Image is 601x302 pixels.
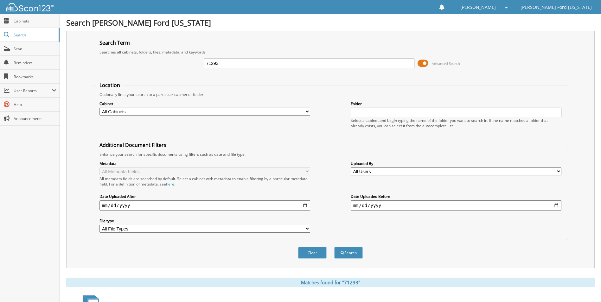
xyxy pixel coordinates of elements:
span: Search [14,32,55,38]
span: Reminders [14,60,56,66]
button: Clear [298,247,327,259]
span: Scan [14,46,56,52]
span: [PERSON_NAME] Ford [US_STATE] [521,5,592,9]
legend: Search Term [96,39,133,46]
label: Metadata [99,161,310,166]
span: Bookmarks [14,74,56,79]
label: Folder [351,101,561,106]
legend: Location [96,82,123,89]
label: Uploaded By [351,161,561,166]
div: Optionally limit your search to a particular cabinet or folder [96,92,564,97]
div: Searches all cabinets, folders, files, metadata, and keywords [96,49,564,55]
label: Date Uploaded Before [351,194,561,199]
div: Select a cabinet and begin typing the name of the folder you want to search in. If the name match... [351,118,561,129]
input: start [99,200,310,211]
label: File type [99,218,310,223]
label: Cabinet [99,101,310,106]
label: Date Uploaded After [99,194,310,199]
span: [PERSON_NAME] [460,5,496,9]
button: Search [334,247,363,259]
img: scan123-logo-white.svg [6,3,54,11]
span: Cabinets [14,18,56,24]
span: User Reports [14,88,52,93]
span: Announcements [14,116,56,121]
div: All metadata fields are searched by default. Select a cabinet with metadata to enable filtering b... [99,176,310,187]
div: Matches found for "71293" [66,278,595,287]
input: end [351,200,561,211]
div: Enhance your search for specific documents using filters such as date and file type. [96,152,564,157]
a: here [166,181,174,187]
h1: Search [PERSON_NAME] Ford [US_STATE] [66,17,595,28]
span: Advanced Search [432,61,460,66]
span: Help [14,102,56,107]
legend: Additional Document Filters [96,142,169,148]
